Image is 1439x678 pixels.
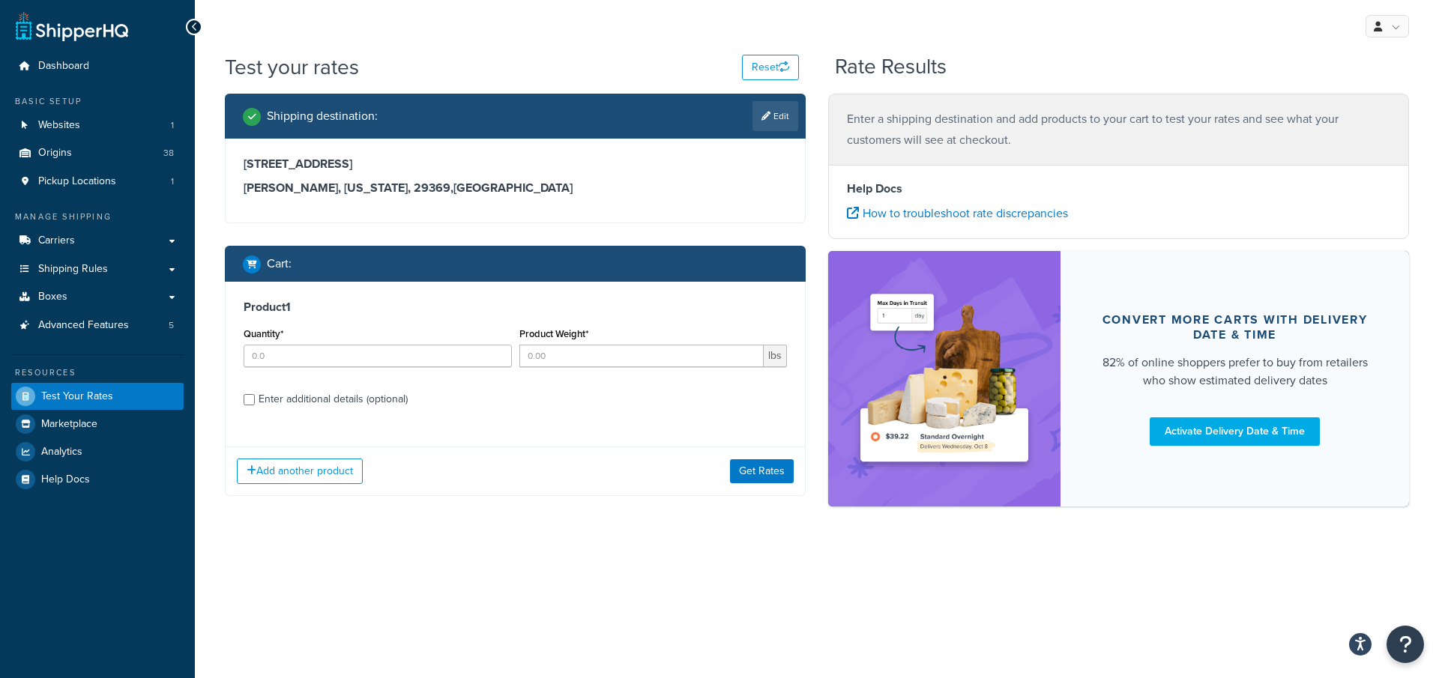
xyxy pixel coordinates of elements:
[1096,312,1373,342] div: Convert more carts with delivery date & time
[244,300,787,315] h3: Product 1
[11,168,184,196] a: Pickup Locations1
[38,175,116,188] span: Pickup Locations
[11,255,184,283] a: Shipping Rules
[1150,417,1320,446] a: Activate Delivery Date & Time
[847,180,1390,198] h4: Help Docs
[41,446,82,458] span: Analytics
[38,60,89,73] span: Dashboard
[11,227,184,255] a: Carriers
[11,383,184,410] a: Test Your Rates
[38,291,67,303] span: Boxes
[847,205,1068,222] a: How to troubleshoot rate discrepancies
[11,139,184,167] a: Origins38
[163,147,174,160] span: 38
[730,459,794,483] button: Get Rates
[244,345,512,367] input: 0.0
[11,139,184,167] li: Origins
[11,112,184,139] li: Websites
[267,257,292,270] h2: Cart :
[835,55,947,79] h2: Rate Results
[764,345,787,367] span: lbs
[38,119,80,132] span: Websites
[237,458,363,484] button: Add another product
[244,394,255,405] input: Enter additional details (optional)
[1387,626,1424,663] button: Open Resource Center
[11,411,184,438] a: Marketplace
[752,101,798,131] a: Edit
[847,109,1390,151] p: Enter a shipping destination and add products to your cart to test your rates and see what your c...
[38,234,75,247] span: Carriers
[11,438,184,465] a: Analytics
[519,328,588,339] label: Product Weight*
[11,366,184,379] div: Resources
[519,345,764,367] input: 0.00
[244,181,787,196] h3: [PERSON_NAME], [US_STATE], 29369 , [GEOGRAPHIC_DATA]
[41,390,113,403] span: Test Your Rates
[11,168,184,196] li: Pickup Locations
[267,109,378,123] h2: Shipping destination :
[41,418,97,431] span: Marketplace
[225,52,359,82] h1: Test your rates
[259,389,408,410] div: Enter additional details (optional)
[11,466,184,493] a: Help Docs
[244,157,787,172] h3: [STREET_ADDRESS]
[11,95,184,108] div: Basic Setup
[11,312,184,339] li: Advanced Features
[11,312,184,339] a: Advanced Features5
[38,319,129,332] span: Advanced Features
[38,147,72,160] span: Origins
[171,119,174,132] span: 1
[41,473,90,486] span: Help Docs
[244,328,283,339] label: Quantity*
[851,273,1038,484] img: feature-image-ddt-36eae7f7280da8017bfb280eaccd9c446f90b1fe08728e4019434db127062ab4.png
[38,263,108,276] span: Shipping Rules
[169,319,174,332] span: 5
[11,112,184,139] a: Websites1
[11,52,184,80] a: Dashboard
[1096,354,1373,390] div: 82% of online shoppers prefer to buy from retailers who show estimated delivery dates
[11,283,184,311] a: Boxes
[11,211,184,223] div: Manage Shipping
[171,175,174,188] span: 1
[742,55,799,80] button: Reset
